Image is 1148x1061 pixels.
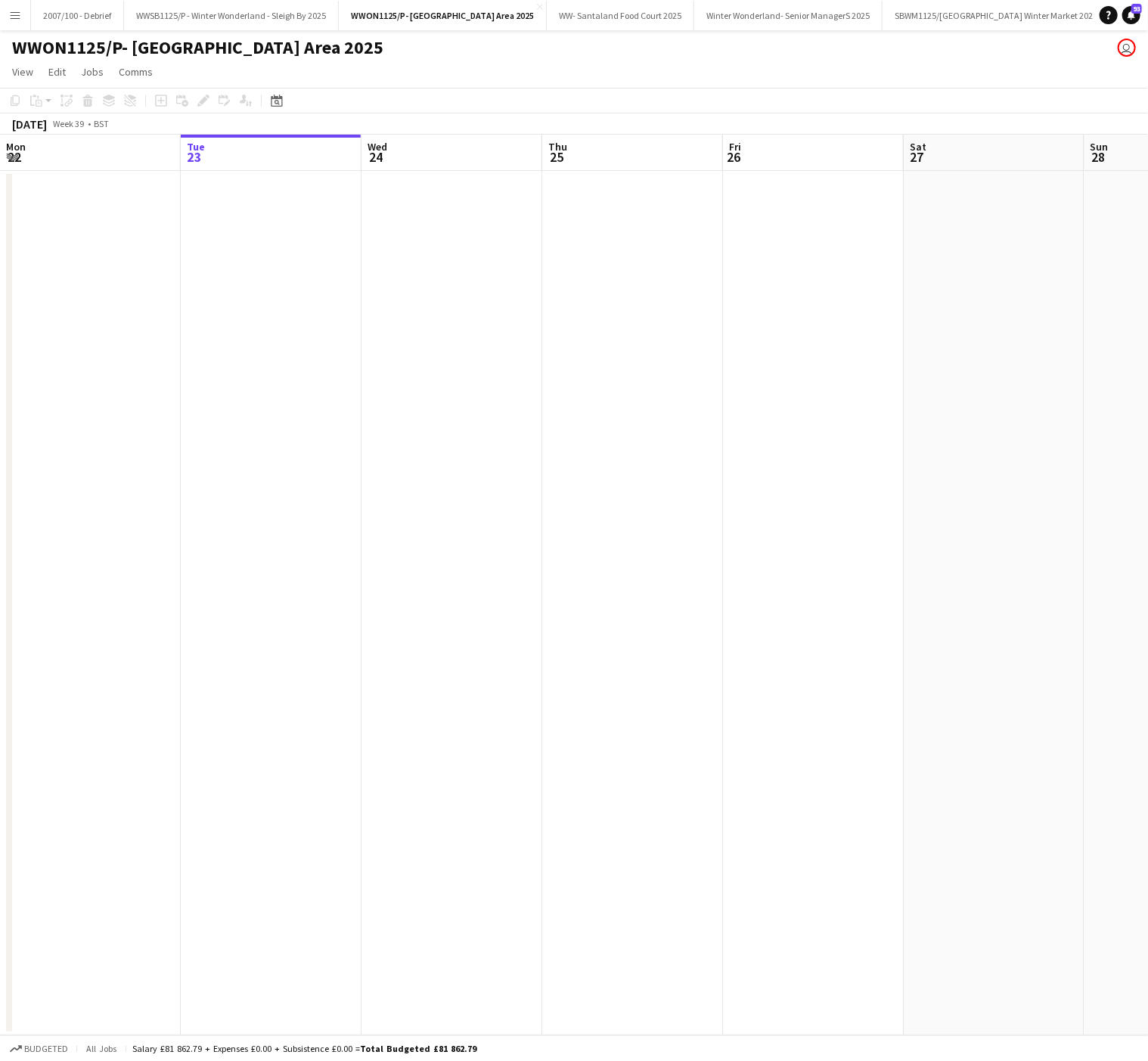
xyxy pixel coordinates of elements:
span: 28 [1088,148,1109,166]
span: Fri [729,140,741,154]
span: Total Budgeted £81 862.79 [360,1043,476,1054]
button: WW- Santaland Food Court 2025 [547,1,694,30]
div: BST [94,118,109,129]
span: Week 39 [50,118,88,129]
button: WWON1125/P- [GEOGRAPHIC_DATA] Area 2025 [339,1,547,30]
button: Budgeted [8,1041,70,1057]
a: Jobs [75,62,110,82]
div: [DATE] [12,116,47,132]
span: 24 [365,148,387,166]
span: 26 [727,148,741,166]
span: Comms [119,65,153,79]
span: 25 [546,148,567,166]
span: 22 [4,148,26,166]
span: View [12,65,33,79]
span: Tue [187,140,205,154]
span: All jobs [83,1043,119,1054]
span: Sun [1091,140,1109,154]
a: Comms [113,62,159,82]
div: Salary £81 862.79 + Expenses £0.00 + Subsistence £0.00 = [132,1043,476,1054]
span: Budgeted [24,1044,68,1054]
h1: WWON1125/P- [GEOGRAPHIC_DATA] Area 2025 [12,36,383,59]
a: View [6,62,39,82]
span: Mon [6,140,26,154]
span: Sat [910,140,926,154]
button: Winter Wonderland- Senior ManagerS 2025 [694,1,883,30]
a: 93 [1122,6,1140,24]
button: WWSB1125/P - Winter Wonderland - Sleigh By 2025 [124,1,339,30]
button: 2007/100 - Debrief [31,1,124,30]
span: 23 [185,148,205,166]
span: 27 [908,148,926,166]
span: 93 [1131,4,1142,14]
app-user-avatar: Suzanne Edwards [1118,39,1136,57]
button: SBWM1125/[GEOGRAPHIC_DATA] Winter Market 2025 [883,1,1110,30]
span: Edit [48,65,66,79]
span: Jobs [81,65,104,79]
a: Edit [42,62,72,82]
span: Thu [548,140,567,154]
span: Wed [368,140,387,154]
